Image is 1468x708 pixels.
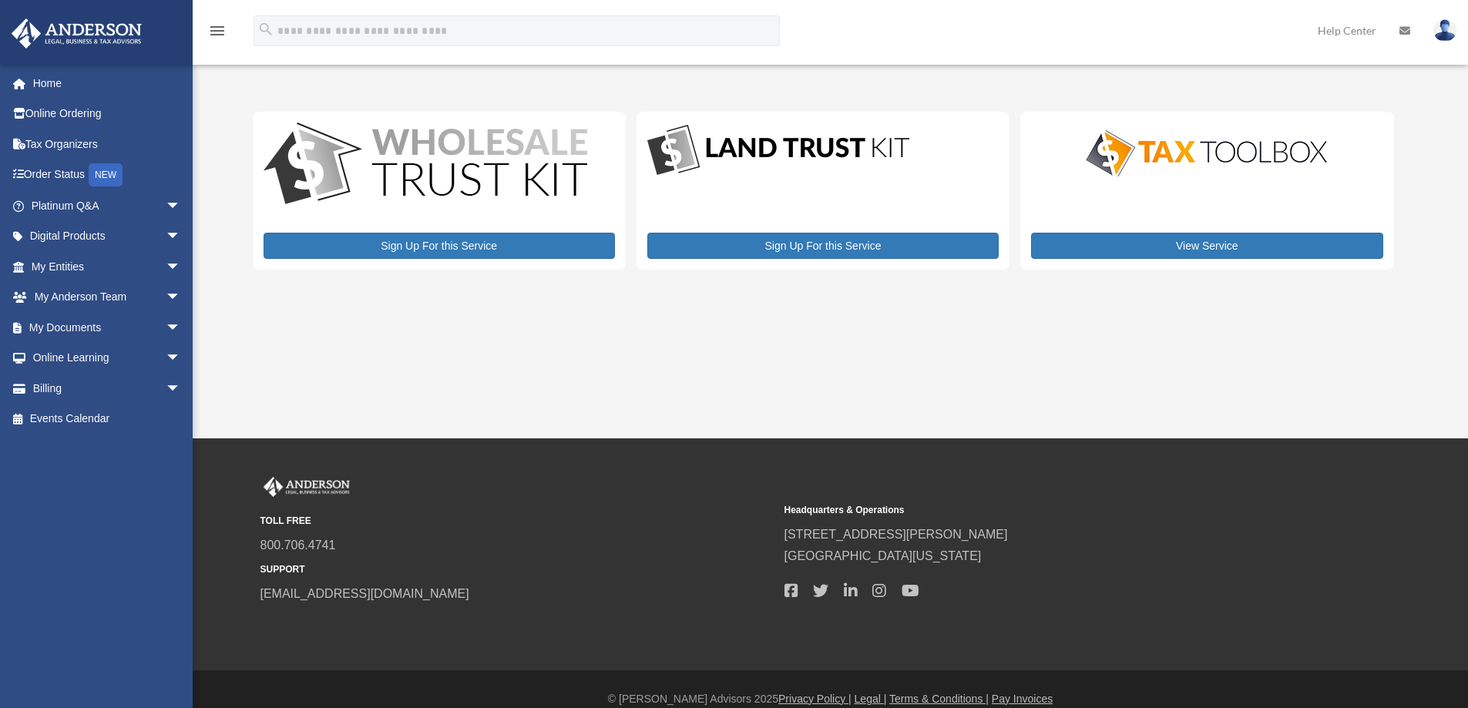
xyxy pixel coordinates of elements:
[647,233,999,259] a: Sign Up For this Service
[11,343,204,374] a: Online Learningarrow_drop_down
[7,18,146,49] img: Anderson Advisors Platinum Portal
[208,22,227,40] i: menu
[166,343,197,374] span: arrow_drop_down
[260,539,336,552] a: 800.706.4741
[166,373,197,404] span: arrow_drop_down
[260,587,469,600] a: [EMAIL_ADDRESS][DOMAIN_NAME]
[166,190,197,222] span: arrow_drop_down
[264,233,615,259] a: Sign Up For this Service
[11,251,204,282] a: My Entitiesarrow_drop_down
[784,528,1008,541] a: [STREET_ADDRESS][PERSON_NAME]
[11,190,204,221] a: Platinum Q&Aarrow_drop_down
[166,312,197,344] span: arrow_drop_down
[260,562,774,578] small: SUPPORT
[647,122,909,179] img: LandTrust_lgo-1.jpg
[11,159,204,191] a: Order StatusNEW
[257,21,274,38] i: search
[11,282,204,313] a: My Anderson Teamarrow_drop_down
[778,693,852,705] a: Privacy Policy |
[992,693,1053,705] a: Pay Invoices
[784,549,982,562] a: [GEOGRAPHIC_DATA][US_STATE]
[166,282,197,314] span: arrow_drop_down
[208,27,227,40] a: menu
[11,99,204,129] a: Online Ordering
[11,404,204,435] a: Events Calendar
[11,312,204,343] a: My Documentsarrow_drop_down
[89,163,123,186] div: NEW
[855,693,887,705] a: Legal |
[166,251,197,283] span: arrow_drop_down
[11,221,197,252] a: Digital Productsarrow_drop_down
[260,477,353,497] img: Anderson Advisors Platinum Portal
[11,373,204,404] a: Billingarrow_drop_down
[264,122,587,208] img: WS-Trust-Kit-lgo-1.jpg
[11,129,204,159] a: Tax Organizers
[889,693,989,705] a: Terms & Conditions |
[784,502,1298,518] small: Headquarters & Operations
[260,513,774,529] small: TOLL FREE
[166,221,197,253] span: arrow_drop_down
[11,68,204,99] a: Home
[1433,19,1456,42] img: User Pic
[1031,233,1382,259] a: View Service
